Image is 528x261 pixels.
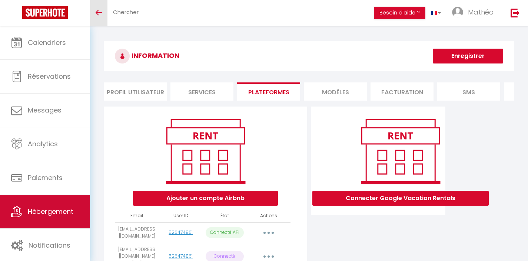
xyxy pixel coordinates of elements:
[203,209,247,222] th: État
[104,82,167,101] li: Profil Utilisateur
[28,207,73,216] span: Hébergement
[468,7,494,17] span: Mathéo
[113,8,139,16] span: Chercher
[169,253,193,259] a: 526474861
[452,7,463,18] img: ...
[353,116,448,187] img: rent.png
[374,7,425,19] button: Besoin d'aide ?
[28,173,63,182] span: Paiements
[247,209,291,222] th: Actions
[28,139,58,149] span: Analytics
[29,241,70,250] span: Notifications
[22,6,68,19] img: Super Booking
[312,191,489,206] button: Connecter Google Vacation Rentals
[511,8,520,17] img: logout
[206,227,244,238] p: Connecté API
[6,3,28,25] button: Ouvrir le widget de chat LiveChat
[28,38,66,47] span: Calendriers
[237,82,300,101] li: Plateformes
[159,209,203,222] th: User ID
[170,82,233,101] li: Services
[115,222,159,243] td: [EMAIL_ADDRESS][DOMAIN_NAME]
[437,82,500,101] li: SMS
[371,82,434,101] li: Facturation
[304,82,367,101] li: MODÈLES
[133,191,278,206] button: Ajouter un compte Airbnb
[115,209,159,222] th: Email
[433,49,503,63] button: Enregistrer
[158,116,253,187] img: rent.png
[104,41,514,71] h3: INFORMATION
[28,105,62,115] span: Messages
[169,229,193,235] a: 526474861
[28,72,71,81] span: Réservations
